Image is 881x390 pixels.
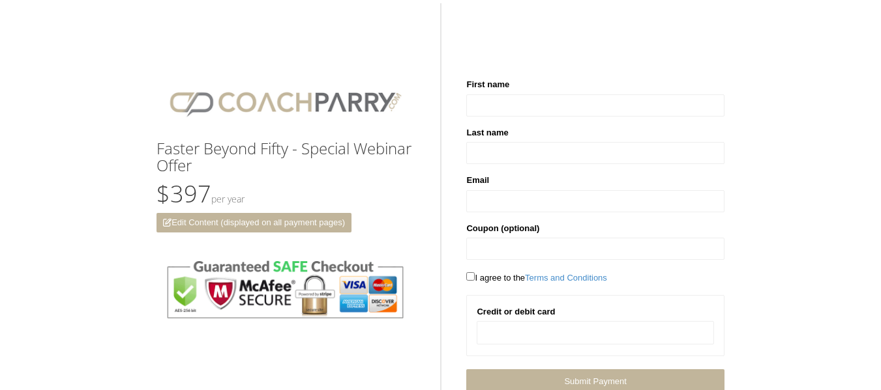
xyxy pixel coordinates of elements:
label: Last name [466,126,508,139]
label: Credit or debit card [477,305,555,318]
a: Edit Content (displayed on all payment pages) [157,213,351,232]
span: $397 [157,178,245,210]
a: Terms and Conditions [525,273,607,283]
span: Submit Payment [564,376,626,386]
h3: Faster Beyond Fifty - Special Webinar Offer [157,140,414,174]
label: Coupon (optional) [466,222,539,235]
small: Per Year [211,193,245,205]
label: First name [466,78,509,91]
iframe: Secure payment input frame [485,327,705,338]
label: Email [466,174,489,187]
img: CPlogo.png [157,78,414,127]
span: I agree to the [466,273,606,283]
